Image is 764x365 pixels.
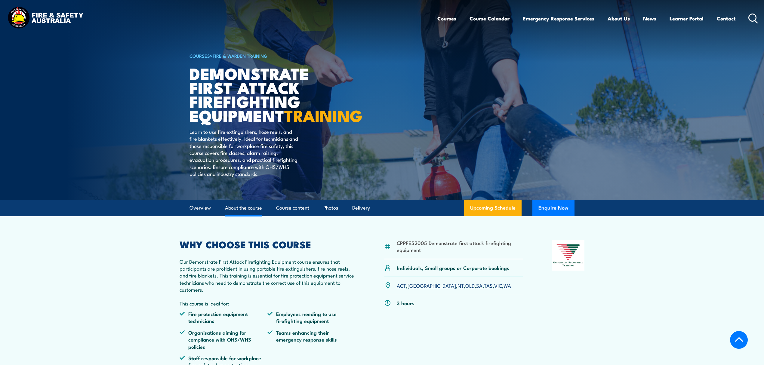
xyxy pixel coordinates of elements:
a: Course content [276,200,309,216]
a: TAS [484,282,493,289]
li: Organisations aiming for compliance with OHS/WHS policies [180,329,267,350]
a: Upcoming Schedule [464,200,522,216]
h2: WHY CHOOSE THIS COURSE [180,240,355,248]
a: Fire & Warden Training [213,52,267,59]
img: Nationally Recognised Training logo. [552,240,584,271]
a: Course Calendar [470,11,510,26]
a: [GEOGRAPHIC_DATA] [408,282,456,289]
p: This course is ideal for: [180,300,355,307]
a: Courses [437,11,456,26]
a: Overview [189,200,211,216]
strong: TRAINING [284,103,362,127]
a: Emergency Response Services [523,11,594,26]
a: SA [476,282,482,289]
p: Our Demonstrate First Attack Firefighting Equipment course ensures that participants are proficie... [180,258,355,293]
p: Learn to use fire extinguishers, hose reels, and fire blankets effectively. Ideal for technicians... [189,128,299,177]
h1: Demonstrate First Attack Firefighting Equipment [189,66,338,122]
a: WA [504,282,511,289]
p: 3 hours [397,299,414,306]
a: Learner Portal [670,11,704,26]
p: Individuals, Small groups or Corporate bookings [397,264,509,271]
button: Enquire Now [532,200,575,216]
p: , , , , , , , [397,282,511,289]
li: Employees needing to use firefighting equipment [267,310,355,324]
a: ACT [397,282,406,289]
a: NT [457,282,464,289]
a: VIC [494,282,502,289]
li: Teams enhancing their emergency response skills [267,329,355,350]
a: Photos [323,200,338,216]
h6: > [189,52,338,59]
a: COURSES [189,52,210,59]
li: Fire protection equipment technicians [180,310,267,324]
a: About Us [608,11,630,26]
a: About the course [225,200,262,216]
a: QLD [465,282,475,289]
a: Delivery [352,200,370,216]
a: News [643,11,656,26]
li: CPPFES2005 Demonstrate first attack firefighting equipment [397,239,523,253]
a: Contact [717,11,736,26]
